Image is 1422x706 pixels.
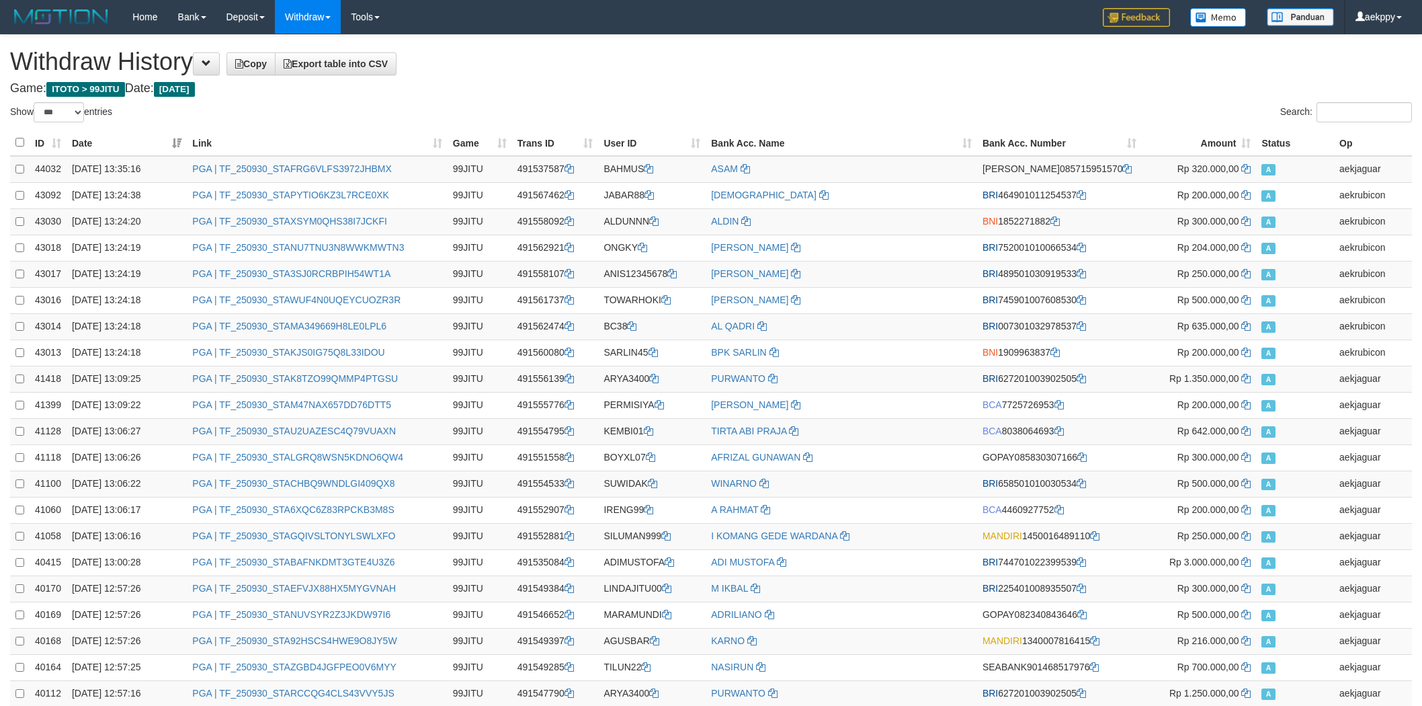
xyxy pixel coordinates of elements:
[982,399,1002,410] span: BCA
[30,261,67,287] td: 43017
[1177,399,1239,410] span: Rp 200.000,00
[67,130,187,156] th: Date: activate to sort column ascending
[1261,662,1275,674] span: Approved - Marked by aekjaguar
[512,628,599,654] td: 491549397
[711,531,837,541] a: I KOMANG GEDE WARDANA
[67,602,187,628] td: [DATE] 12:57:26
[1334,471,1412,497] td: aekjaguar
[1334,156,1412,183] td: aekjaguar
[192,426,396,436] a: PGA | TF_250930_STAU2UAZESC4Q79VUAXN
[1169,557,1239,567] span: Rp 3.000.000,00
[711,216,739,227] a: ALDIN
[711,635,745,646] a: KARNO
[1334,130,1412,156] th: Op
[1142,130,1257,156] th: Amount: activate to sort column ascending
[1261,505,1275,516] span: Approved - Marked by aekjaguar
[977,418,1142,444] td: 8038064693
[448,261,512,287] td: 99JITU
[1267,8,1334,26] img: panduan.png
[1177,583,1239,594] span: Rp 300.000,00
[192,478,394,489] a: PGA | TF_250930_STACHBQ9WNDLGI409QX8
[192,635,396,646] a: PGA | TF_250930_STA92HSCS4HWE9O8JY5W
[448,313,512,340] td: 99JITU
[192,373,398,384] a: PGA | TF_250930_STAK8TZO99QMMP4PTGSU
[512,444,599,471] td: 491551558
[1177,190,1239,200] span: Rp 200.000,00
[512,313,599,340] td: 491562474
[512,602,599,628] td: 491546652
[10,48,1412,75] h1: Withdraw History
[30,130,67,156] th: ID: activate to sort column ascending
[982,268,998,279] span: BRI
[977,261,1142,287] td: 489501030919533
[711,478,757,489] a: WINARNO
[512,392,599,418] td: 491555776
[1261,295,1275,307] span: Approved - Marked by aekrubicon
[67,471,187,497] td: [DATE] 13:06:22
[67,628,187,654] td: [DATE] 12:57:26
[192,242,404,253] a: PGA | TF_250930_STANU7TNU3N8WWKMWTN3
[711,373,765,384] a: PURWANTO
[67,392,187,418] td: [DATE] 13:09:22
[448,235,512,261] td: 99JITU
[30,628,67,654] td: 40168
[30,366,67,392] td: 41418
[512,471,599,497] td: 491554533
[1177,531,1239,541] span: Rp 250.000,00
[448,182,512,208] td: 99JITU
[1103,8,1170,27] img: Feedback.jpg
[711,504,758,515] a: A RAHMAT
[711,609,761,620] a: ADRILIANO
[512,523,599,549] td: 491552881
[1334,261,1412,287] td: aekrubicon
[192,662,396,672] a: PGA | TF_250930_STAZGBD4JGFPEO0V6MYY
[1334,602,1412,628] td: aekjaguar
[30,340,67,366] td: 43013
[598,313,706,340] td: BC38
[598,261,706,287] td: ANIS12345678
[1169,688,1239,699] span: Rp 1.250.000,00
[67,287,187,313] td: [DATE] 13:24:18
[598,392,706,418] td: PERMISIYA
[1261,374,1275,385] span: Approved - Marked by aekjaguar
[977,523,1142,549] td: 1450016489110
[192,583,396,594] a: PGA | TF_250930_STAEFVJX88HX5MYGVNAH
[448,654,512,680] td: 99JITU
[67,313,187,340] td: [DATE] 13:24:18
[977,340,1142,366] td: 1909963837
[977,471,1142,497] td: 658501010030534
[1334,654,1412,680] td: aekjaguar
[30,313,67,340] td: 43014
[192,190,389,200] a: PGA | TF_250930_STAPYTIO6KZ3L7RCE0XK
[982,662,1027,672] span: SEABANK
[192,347,384,358] a: PGA | TF_250930_STAKJS0IG75Q8L33IDOU
[1177,321,1239,331] span: Rp 635.000,00
[598,497,706,523] td: IRENG99
[982,163,1060,174] span: [PERSON_NAME]
[982,321,998,331] span: BRI
[512,182,599,208] td: 491567462
[512,340,599,366] td: 491560080
[982,531,1022,541] span: MANDIRI
[1334,418,1412,444] td: aekjaguar
[30,156,67,183] td: 44032
[711,583,748,594] a: M IKBAL
[1261,689,1275,700] span: Approved - Marked by aekjaguar
[67,366,187,392] td: [DATE] 13:09:25
[30,497,67,523] td: 41060
[977,392,1142,418] td: 7725726953
[598,156,706,183] td: BAHMUS
[982,478,998,489] span: BRI
[598,287,706,313] td: TOWARHOKI
[1334,208,1412,235] td: aekrubicon
[1261,453,1275,464] span: Approved - Marked by aekjaguar
[30,602,67,628] td: 40169
[10,7,112,27] img: MOTION_logo.png
[448,471,512,497] td: 99JITU
[598,208,706,235] td: ALDUNNN
[598,235,706,261] td: ONGKY
[1316,102,1412,122] input: Search:
[448,418,512,444] td: 99JITU
[1334,444,1412,471] td: aekjaguar
[982,242,998,253] span: BRI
